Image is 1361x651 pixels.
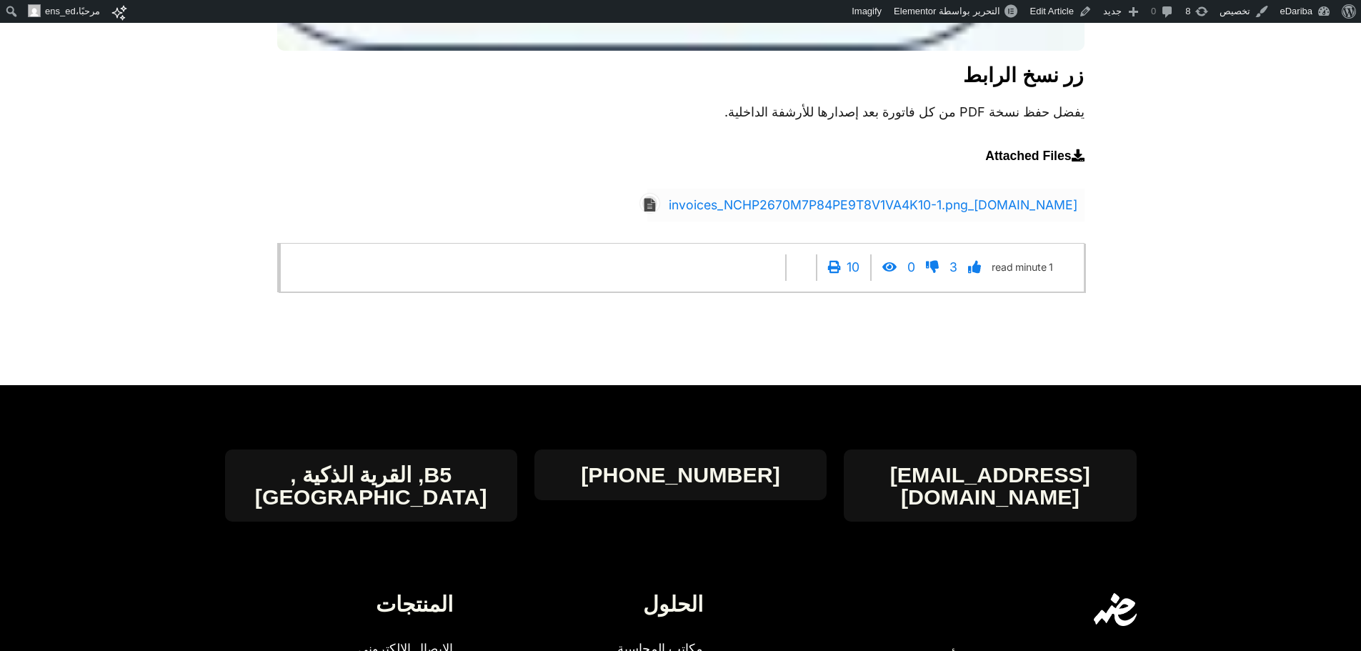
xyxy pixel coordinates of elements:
[225,593,453,615] h4: المنتجات
[1015,254,1047,281] span: minute
[277,103,1085,121] p: يفضل حفظ نسخة PDF من كل فاتورة بعد إصدارها للأرشفة الداخلية.
[992,254,1013,281] span: read
[225,464,517,507] h4: B5, القرية الذكية , [GEOGRAPHIC_DATA]
[949,254,957,281] span: 3
[669,192,1077,219] a: [DOMAIN_NAME]_invoices_NCHP2670M7P84PE9T8V1VA4K10-1.png
[1049,254,1053,281] span: 1
[847,254,859,281] span: 10
[894,6,999,16] span: التحرير بواسطة Elementor
[277,63,1085,89] h3: زر نسخ الرابط
[475,593,703,615] h4: الحلول
[847,254,907,281] a: 10
[985,149,1084,163] strong: Attached Files
[949,254,992,281] a: 3
[907,254,949,281] a: 0
[907,254,915,281] span: 0
[1094,593,1137,626] img: eDariba
[844,464,1136,507] a: [EMAIL_ADDRESS][DOMAIN_NAME]
[581,464,780,485] a: [PHONE_NUMBER]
